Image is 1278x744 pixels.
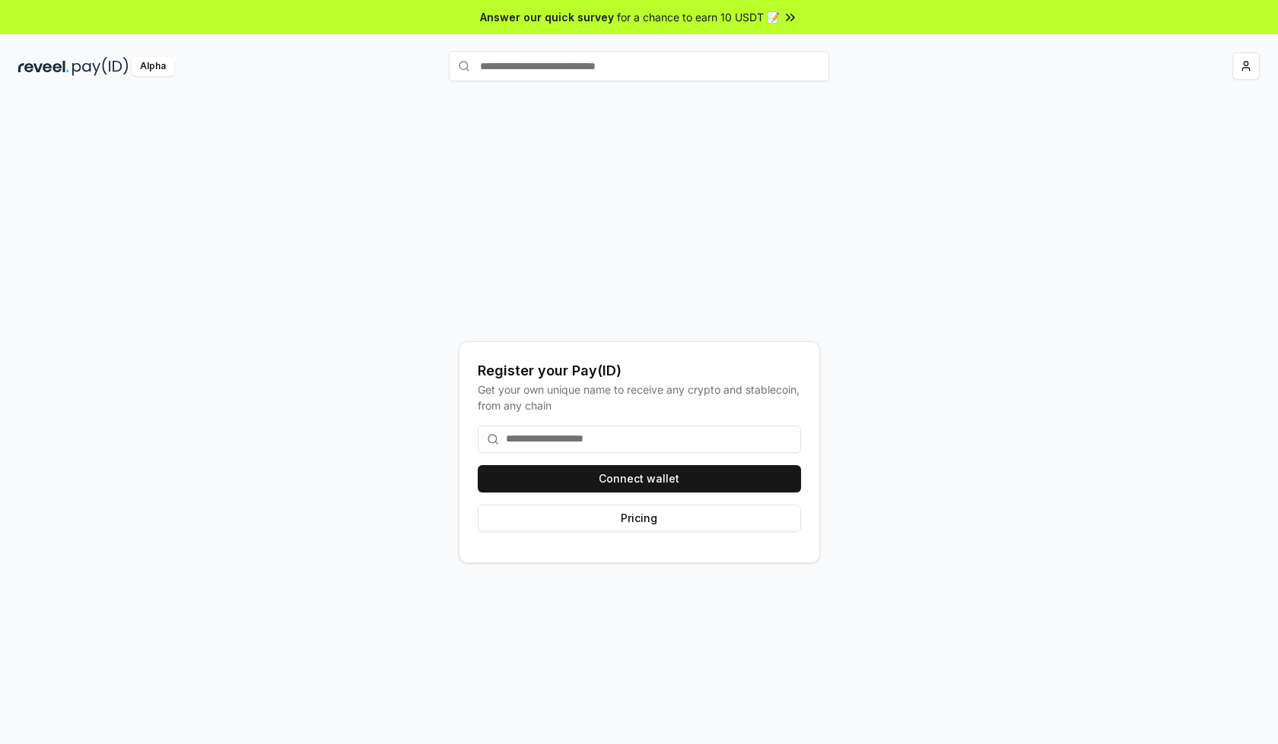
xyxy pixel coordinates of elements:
[478,381,801,413] div: Get your own unique name to receive any crypto and stablecoin, from any chain
[478,360,801,381] div: Register your Pay(ID)
[72,57,129,76] img: pay_id
[478,505,801,532] button: Pricing
[18,57,69,76] img: reveel_dark
[478,465,801,492] button: Connect wallet
[617,9,780,25] span: for a chance to earn 10 USDT 📝
[480,9,614,25] span: Answer our quick survey
[132,57,174,76] div: Alpha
